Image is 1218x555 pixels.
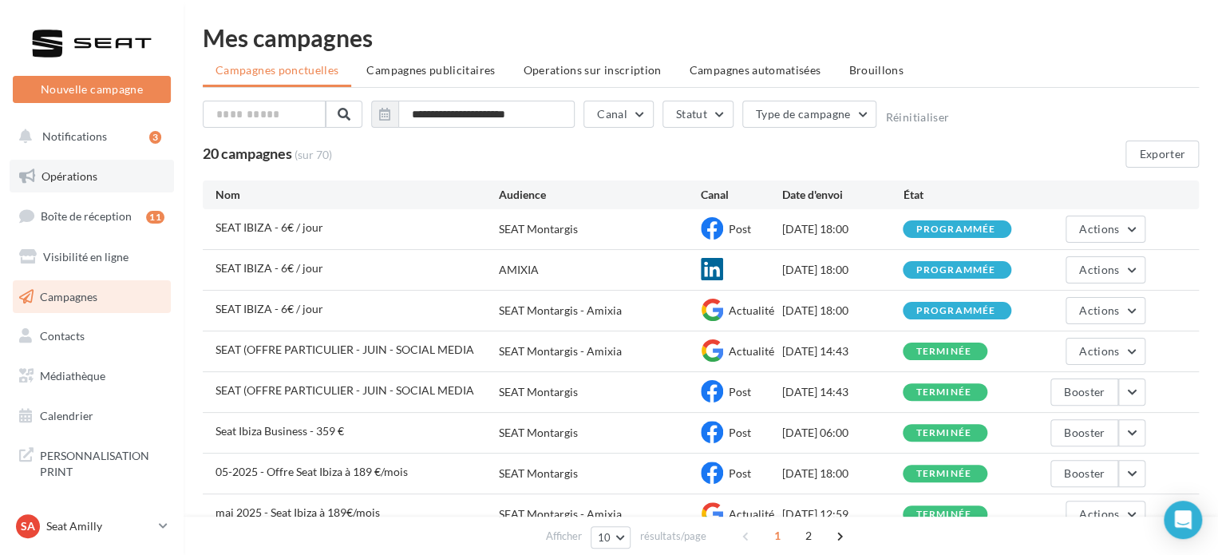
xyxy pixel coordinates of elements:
span: Opérations [42,169,97,183]
div: SEAT Montargis - Amixia [499,506,622,522]
span: 20 campagnes [203,145,292,162]
a: Campagnes [10,280,174,314]
span: SEAT (OFFRE PARTICULIER - JUIN - SOCIAL MEDIA [216,383,474,397]
div: [DATE] 18:00 [781,303,903,319]
button: Actions [1066,501,1145,528]
button: Réinitialiser [885,111,949,124]
button: Nouvelle campagne [13,76,171,103]
span: PERSONNALISATION PRINT [40,445,164,479]
span: SA [21,518,35,534]
div: programmée [915,306,995,316]
div: Nom [216,187,499,203]
div: 11 [146,211,164,224]
button: Booster [1050,379,1118,406]
span: 05-2025 - Offre Seat Ibiza à 189 €/mois [216,465,408,478]
button: Actions [1066,216,1145,243]
span: SEAT IBIZA - 6€ / jour [216,220,323,234]
div: terminée [915,469,971,479]
span: Actions [1079,303,1119,317]
div: SEAT Montargis [499,425,578,441]
p: Seat Amilly [46,518,152,534]
span: Seat Ibiza Business - 359 € [216,424,344,438]
span: Post [729,426,751,439]
span: Actions [1079,344,1119,358]
span: Brouillons [848,63,904,77]
a: PERSONNALISATION PRINT [10,438,174,486]
span: résultats/page [639,529,706,544]
span: (sur 70) [295,147,332,163]
div: AMIXIA [499,262,539,278]
span: Notifications [42,129,107,143]
div: SEAT Montargis - Amixia [499,343,622,359]
button: Booster [1050,419,1118,446]
span: Contacts [40,329,85,343]
button: Notifications 3 [10,120,168,153]
div: [DATE] 18:00 [781,262,903,278]
button: Type de campagne [742,101,877,128]
div: SEAT Montargis [499,466,578,482]
button: Exporter [1125,141,1199,168]
div: terminée [915,509,971,520]
span: Actualité [729,344,774,358]
span: 10 [598,531,611,544]
div: SEAT Montargis [499,221,578,237]
div: programmée [915,265,995,276]
button: Actions [1066,297,1145,324]
span: Actualité [729,507,774,521]
button: Booster [1050,460,1118,487]
button: Actions [1066,338,1145,365]
a: Contacts [10,319,174,353]
div: programmée [915,224,995,235]
div: Audience [499,187,701,203]
div: [DATE] 18:00 [781,221,903,237]
div: SEAT Montargis - Amixia [499,303,622,319]
span: Actions [1079,263,1119,276]
div: État [903,187,1024,203]
div: terminée [915,387,971,398]
span: Campagnes [40,289,97,303]
span: Post [729,222,751,236]
span: Actualité [729,303,774,317]
span: Post [729,466,751,480]
a: Boîte de réception11 [10,199,174,233]
span: SEAT IBIZA - 6€ / jour [216,302,323,315]
button: Canal [583,101,654,128]
div: Open Intercom Messenger [1164,501,1202,539]
span: Operations sur inscription [523,63,661,77]
span: Actions [1079,507,1119,521]
span: Calendrier [40,409,93,422]
span: 1 [765,523,790,549]
div: 3 [149,131,161,144]
span: Médiathèque [40,369,105,383]
a: Visibilité en ligne [10,240,174,274]
span: Boîte de réception [41,209,132,223]
div: terminée [915,428,971,438]
span: Actions [1079,222,1119,236]
span: Visibilité en ligne [43,250,129,264]
div: [DATE] 12:59 [781,506,903,522]
a: Médiathèque [10,359,174,393]
div: [DATE] 14:43 [781,384,903,400]
button: Actions [1066,256,1145,283]
div: Mes campagnes [203,26,1199,50]
div: [DATE] 06:00 [781,425,903,441]
div: Canal [701,187,781,203]
button: Statut [662,101,734,128]
span: SEAT (OFFRE PARTICULIER - JUIN - SOCIAL MEDIA [216,343,474,356]
span: Campagnes automatisées [690,63,821,77]
a: SA Seat Amilly [13,511,171,541]
div: SEAT Montargis [499,384,578,400]
a: Opérations [10,160,174,193]
span: Afficher [546,529,582,544]
span: Campagnes publicitaires [366,63,495,77]
div: terminée [915,347,971,357]
div: [DATE] 14:43 [781,343,903,359]
span: SEAT IBIZA - 6€ / jour [216,261,323,275]
button: 10 [591,526,631,549]
a: Calendrier [10,399,174,433]
div: Date d'envoi [781,187,903,203]
span: Post [729,385,751,398]
span: mai 2025 - Seat Ibiza à 189€/mois [216,505,380,519]
div: [DATE] 18:00 [781,466,903,482]
span: 2 [796,523,821,549]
